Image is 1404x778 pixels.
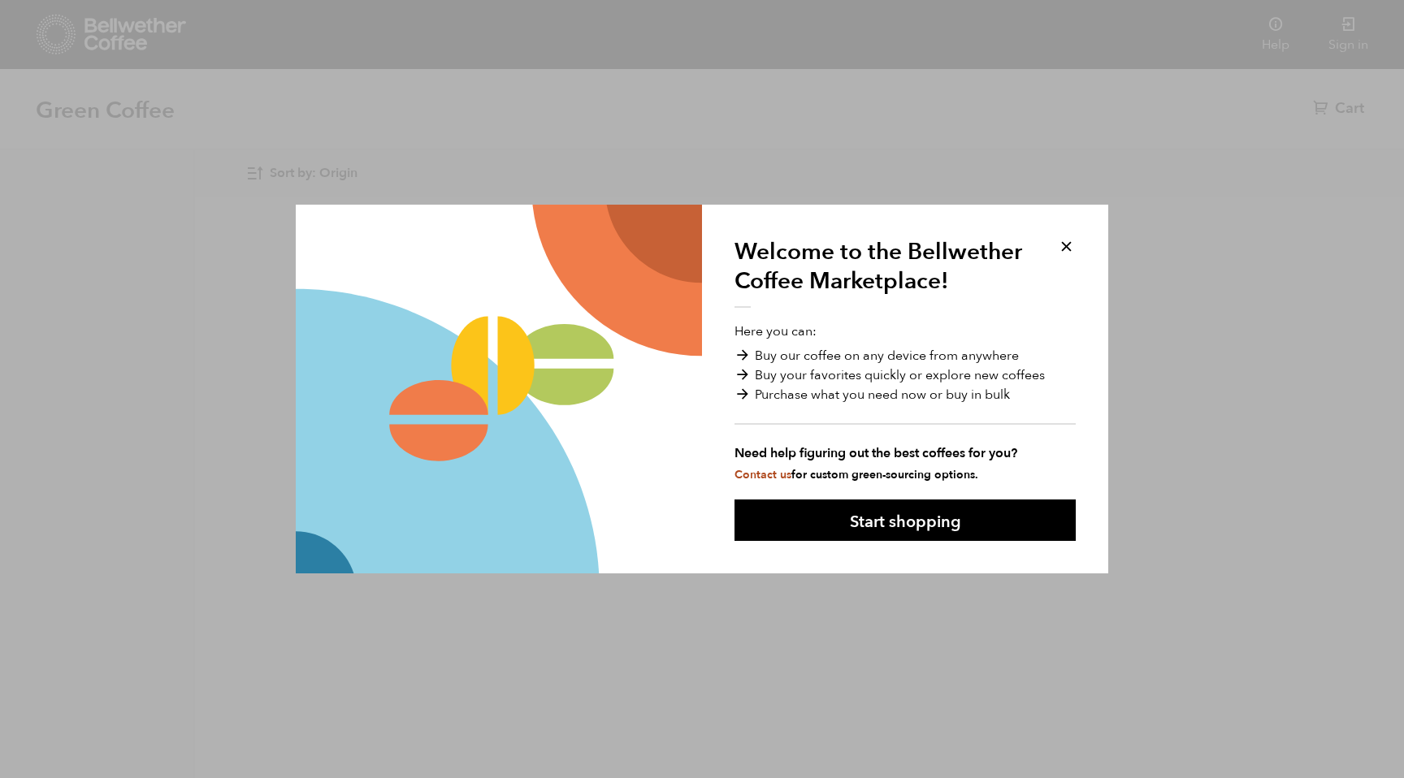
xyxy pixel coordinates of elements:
[734,385,1076,404] li: Purchase what you need now or buy in bulk
[734,467,791,482] a: Contact us
[734,346,1076,365] li: Buy our coffee on any device from anywhere
[734,322,1076,482] p: Here you can:
[734,237,1035,309] h1: Welcome to the Bellwether Coffee Marketplace!
[734,499,1076,541] button: Start shopping
[734,467,978,482] small: for custom green-sourcing options.
[734,365,1076,385] li: Buy your favorites quickly or explore new coffees
[734,443,1076,463] strong: Need help figuring out the best coffees for you?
